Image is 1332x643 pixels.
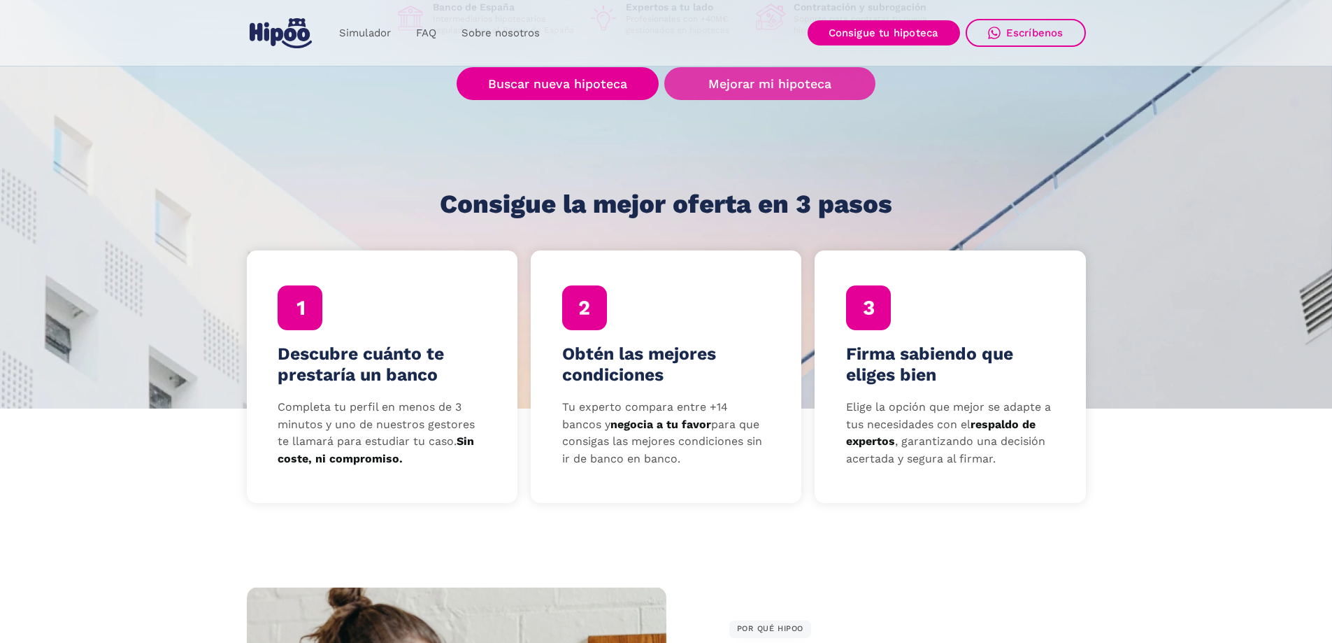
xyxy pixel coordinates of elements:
[247,13,315,54] a: home
[457,67,659,100] a: Buscar nueva hipoteca
[440,190,892,218] h1: Consigue la mejor oferta en 3 pasos
[327,20,403,47] a: Simulador
[729,621,812,639] div: POR QUÉ HIPOO
[846,399,1054,468] p: Elige la opción que mejor se adapte a tus necesidades con el , garantizando una decisión acertada...
[610,418,711,431] strong: negocia a tu favor
[403,20,449,47] a: FAQ
[562,344,771,386] h4: Obtén las mejores condiciones
[449,20,552,47] a: Sobre nosotros
[278,344,486,386] h4: Descubre cuánto te prestaría un banco
[966,19,1086,47] a: Escríbenos
[846,344,1054,386] h4: Firma sabiendo que eliges bien
[278,399,486,468] p: Completa tu perfil en menos de 3 minutos y uno de nuestros gestores te llamará para estudiar tu c...
[808,20,960,45] a: Consigue tu hipoteca
[1006,27,1064,39] div: Escríbenos
[278,434,474,465] strong: Sin coste, ni compromiso.
[664,67,875,100] a: Mejorar mi hipoteca
[562,399,771,468] p: Tu experto compara entre +14 bancos y para que consigas las mejores condiciones sin ir de banco e...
